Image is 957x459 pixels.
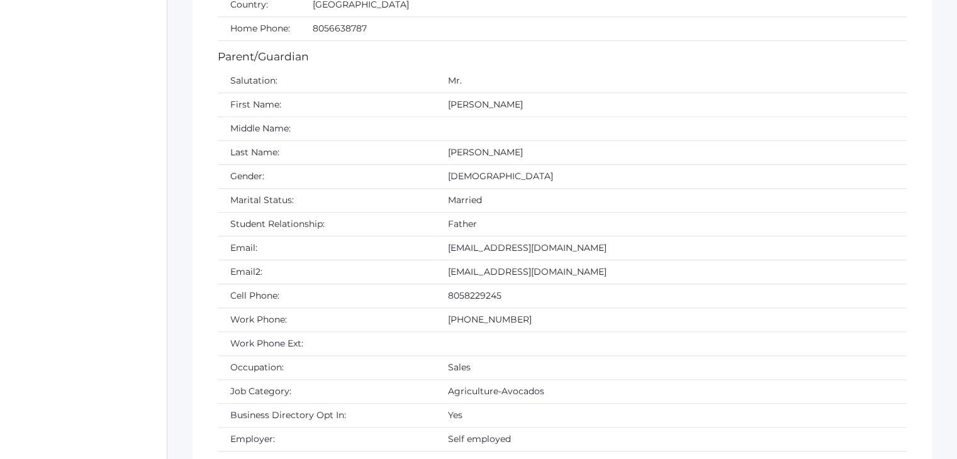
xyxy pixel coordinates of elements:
td: Occupation: [218,355,435,379]
td: [PHONE_NUMBER] [435,307,907,331]
td: Job Category: [218,379,435,403]
td: Self employed [435,427,907,451]
td: Sales [435,355,907,379]
td: Married [435,188,907,212]
td: [EMAIL_ADDRESS][DOMAIN_NAME] [435,260,907,284]
td: Middle Name: [218,116,435,140]
td: Salutation: [218,69,435,93]
td: [DEMOGRAPHIC_DATA] [435,164,907,188]
td: Student Relationship: [218,212,435,236]
td: 8056638787 [300,16,907,40]
td: Gender: [218,164,435,188]
td: Business Directory Opt In: [218,403,435,427]
td: Cell Phone: [218,284,435,307]
td: Yes [435,403,907,427]
td: Agriculture-Avocados [435,379,907,403]
td: Work Phone: [218,307,435,331]
td: 8058229245 [435,284,907,307]
td: [PERSON_NAME] [435,92,907,116]
td: Marital Status: [218,188,435,212]
td: First Name: [218,92,435,116]
h5: Parent/Guardian [218,51,907,63]
td: Employer: [218,427,435,451]
td: [PERSON_NAME] [435,140,907,164]
td: Work Phone Ext: [218,331,435,355]
td: Email2: [218,260,435,284]
td: Mr. [435,69,907,93]
td: [EMAIL_ADDRESS][DOMAIN_NAME] [435,236,907,260]
td: Email: [218,236,435,260]
td: Father [435,212,907,236]
td: Last Name: [218,140,435,164]
td: Home Phone: [218,16,300,40]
